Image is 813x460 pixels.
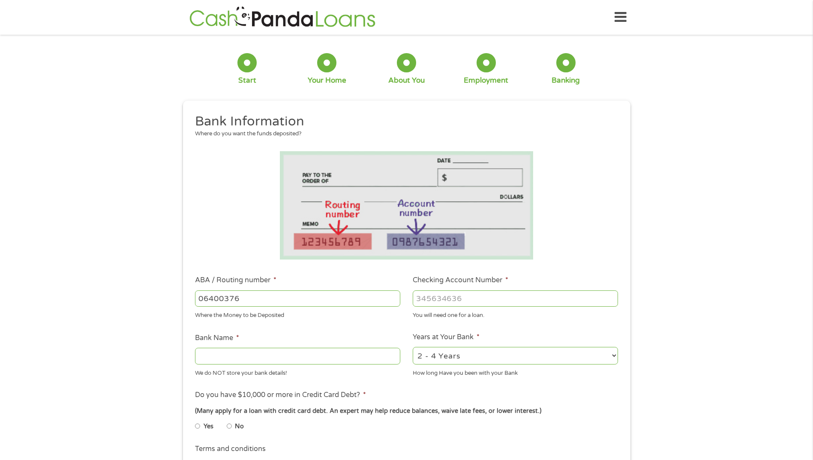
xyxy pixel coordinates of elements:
[195,366,400,377] div: We do NOT store your bank details!
[195,113,612,130] h2: Bank Information
[187,5,378,30] img: GetLoanNow Logo
[413,366,618,377] div: How long Have you been with your Bank
[552,76,580,85] div: Banking
[195,276,276,285] label: ABA / Routing number
[195,391,366,400] label: Do you have $10,000 or more in Credit Card Debt?
[413,276,508,285] label: Checking Account Number
[195,290,400,307] input: 263177916
[308,76,346,85] div: Your Home
[204,422,213,431] label: Yes
[195,334,239,343] label: Bank Name
[280,151,534,260] img: Routing number location
[413,290,618,307] input: 345634636
[195,308,400,320] div: Where the Money to be Deposited
[464,76,508,85] div: Employment
[388,76,425,85] div: About You
[413,308,618,320] div: You will need one for a loan.
[195,445,266,454] label: Terms and conditions
[195,406,618,416] div: (Many apply for a loan with credit card debt. An expert may help reduce balances, waive late fees...
[413,333,480,342] label: Years at Your Bank
[235,422,244,431] label: No
[195,130,612,138] div: Where do you want the funds deposited?
[238,76,256,85] div: Start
